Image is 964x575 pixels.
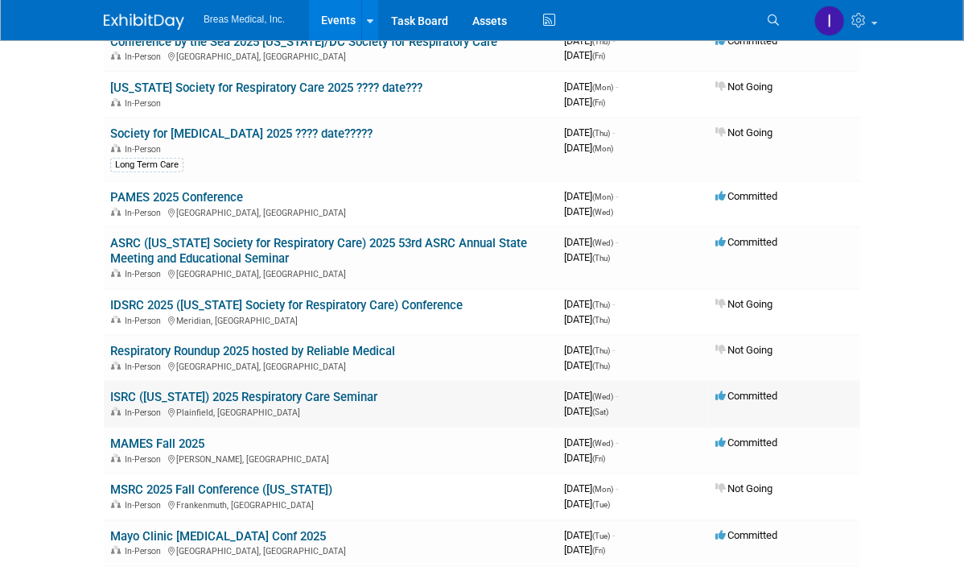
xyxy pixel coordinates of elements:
[592,454,605,463] span: (Fri)
[564,452,605,464] span: [DATE]
[612,298,615,310] span: -
[110,498,551,511] div: Frankenmuth, [GEOGRAPHIC_DATA]
[111,52,121,60] img: In-Person Event
[111,454,121,462] img: In-Person Event
[110,344,395,358] a: Respiratory Roundup 2025 hosted by Reliable Medical
[564,49,605,61] span: [DATE]
[564,205,613,217] span: [DATE]
[715,236,777,248] span: Committed
[110,35,497,49] a: Conference by the Sea 2025 [US_STATE]/DC Society for Respiratory Care
[715,126,772,139] span: Not Going
[564,251,610,263] span: [DATE]
[592,392,613,401] span: (Wed)
[110,81,422,95] a: [US_STATE] Society for Respiratory Care 2025 ???? date???
[125,362,166,372] span: In-Person
[592,98,605,107] span: (Fri)
[564,344,615,356] span: [DATE]
[612,35,615,47] span: -
[111,407,121,416] img: In-Person Event
[616,482,618,494] span: -
[592,238,613,247] span: (Wed)
[104,14,184,30] img: ExhibitDay
[564,390,618,402] span: [DATE]
[204,14,285,25] span: Breas Medical, Inc.
[715,344,772,356] span: Not Going
[125,269,166,279] span: In-Person
[564,405,608,417] span: [DATE]
[715,390,777,402] span: Committed
[564,544,605,556] span: [DATE]
[111,500,121,508] img: In-Person Event
[564,498,610,510] span: [DATE]
[564,142,613,154] span: [DATE]
[125,144,166,155] span: In-Person
[592,546,605,555] span: (Fri)
[592,83,613,92] span: (Mon)
[564,126,615,139] span: [DATE]
[592,144,613,153] span: (Mon)
[110,158,183,172] div: Long Term Care
[592,300,610,309] span: (Thu)
[564,313,610,325] span: [DATE]
[715,190,777,202] span: Committed
[111,316,121,324] img: In-Person Event
[564,35,615,47] span: [DATE]
[110,390,377,404] a: ISRC ([US_STATE]) 2025 Respiratory Care Seminar
[616,81,618,93] span: -
[110,436,204,451] a: MAMES Fall 2025
[592,439,613,448] span: (Wed)
[111,98,121,106] img: In-Person Event
[110,298,463,312] a: IDSRC 2025 ([US_STATE] Society for Respiratory Care) Conference
[715,482,772,494] span: Not Going
[110,190,243,205] a: PAMES 2025 Conference
[592,500,610,509] span: (Tue)
[110,482,332,497] a: MSRC 2025 Fall Conference ([US_STATE])
[110,205,551,218] div: [GEOGRAPHIC_DATA], [GEOGRAPHIC_DATA]
[592,52,605,60] span: (Fri)
[125,500,166,511] span: In-Person
[110,313,551,326] div: Meridian, [GEOGRAPHIC_DATA]
[612,529,615,541] span: -
[110,236,527,266] a: ASRC ([US_STATE] Society for Respiratory Care) 2025 53rd ASRC Annual State Meeting and Educationa...
[125,407,166,418] span: In-Person
[110,544,551,556] div: [GEOGRAPHIC_DATA], [GEOGRAPHIC_DATA]
[616,236,618,248] span: -
[715,35,777,47] span: Committed
[715,529,777,541] span: Committed
[592,208,613,217] span: (Wed)
[110,126,373,141] a: Society for [MEDICAL_DATA] 2025 ???? date?????
[592,316,610,325] span: (Thu)
[125,316,166,326] span: In-Person
[564,298,615,310] span: [DATE]
[564,359,610,371] span: [DATE]
[592,254,610,263] span: (Thu)
[110,49,551,62] div: [GEOGRAPHIC_DATA], [GEOGRAPHIC_DATA]
[592,129,610,138] span: (Thu)
[564,482,618,494] span: [DATE]
[125,454,166,465] span: In-Person
[564,529,615,541] span: [DATE]
[592,485,613,494] span: (Mon)
[111,144,121,152] img: In-Person Event
[612,126,615,139] span: -
[110,359,551,372] div: [GEOGRAPHIC_DATA], [GEOGRAPHIC_DATA]
[616,190,618,202] span: -
[564,436,618,449] span: [DATE]
[125,98,166,109] span: In-Person
[616,390,618,402] span: -
[592,362,610,370] span: (Thu)
[592,346,610,355] span: (Thu)
[110,267,551,279] div: [GEOGRAPHIC_DATA], [GEOGRAPHIC_DATA]
[592,192,613,201] span: (Mon)
[111,546,121,554] img: In-Person Event
[111,269,121,277] img: In-Person Event
[125,52,166,62] span: In-Person
[125,208,166,218] span: In-Person
[592,407,608,416] span: (Sat)
[564,96,605,108] span: [DATE]
[111,362,121,370] img: In-Person Event
[125,546,166,556] span: In-Person
[564,190,618,202] span: [DATE]
[111,208,121,216] img: In-Person Event
[715,436,777,449] span: Committed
